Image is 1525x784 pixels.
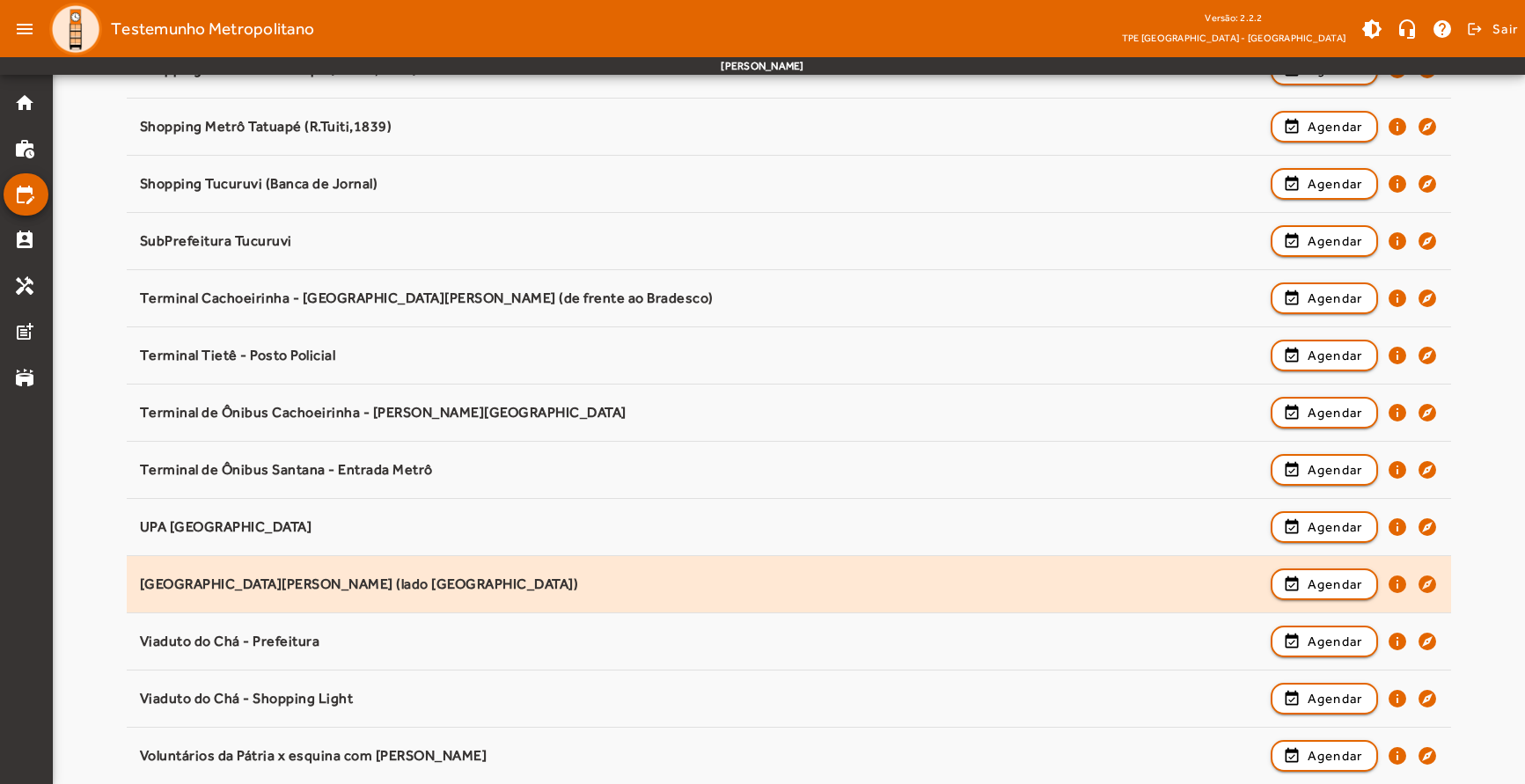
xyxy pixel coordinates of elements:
mat-icon: menu [7,11,42,47]
span: TPE [GEOGRAPHIC_DATA] - [GEOGRAPHIC_DATA] [1122,29,1345,47]
div: Terminal Cachoeirinha - [GEOGRAPHIC_DATA][PERSON_NAME] (de frente ao Bradesco) [140,289,1262,308]
button: Agendar [1271,168,1379,200]
mat-icon: home [14,92,35,114]
mat-icon: info [1387,574,1408,595]
span: Agendar [1308,288,1363,309]
span: Testemunho Metropolitano [111,15,314,43]
mat-icon: explore [1417,688,1438,709]
button: Agendar [1271,683,1379,714]
mat-icon: explore [1417,459,1438,480]
mat-icon: info [1387,688,1408,709]
mat-icon: info [1387,459,1408,480]
div: Terminal Tietê - Posto Policial [140,347,1262,365]
div: SubPrefeitura Tucuruvi [140,232,1262,251]
mat-icon: explore [1417,231,1438,252]
button: Agendar [1271,511,1379,543]
span: Agendar [1308,402,1363,423]
div: Viaduto do Chá - Prefeitura [140,633,1262,651]
span: Agendar [1308,116,1363,137]
mat-icon: explore [1417,574,1438,595]
mat-icon: post_add [14,321,35,342]
button: Agendar [1271,111,1379,143]
button: Sair [1464,16,1518,42]
span: Agendar [1308,231,1363,252]
mat-icon: info [1387,288,1408,309]
span: Agendar [1308,688,1363,709]
div: Shopping Metrô Tatuapé (R.Tuiti,1839) [140,118,1262,136]
mat-icon: info [1387,116,1408,137]
mat-icon: explore [1417,345,1438,366]
a: Testemunho Metropolitano [42,3,314,55]
span: Agendar [1308,631,1363,652]
button: Agendar [1271,454,1379,486]
button: Agendar [1271,626,1379,657]
div: Voluntários da Pátria x esquina com [PERSON_NAME] [140,747,1262,766]
div: [GEOGRAPHIC_DATA][PERSON_NAME] (lado [GEOGRAPHIC_DATA]) [140,575,1262,594]
mat-icon: perm_contact_calendar [14,230,35,251]
mat-icon: info [1387,517,1408,538]
div: UPA [GEOGRAPHIC_DATA] [140,518,1262,537]
mat-icon: info [1387,345,1408,366]
mat-icon: handyman [14,275,35,297]
mat-icon: work_history [14,138,35,159]
mat-icon: explore [1417,517,1438,538]
div: Versão: 2.2.2 [1122,7,1345,29]
button: Agendar [1271,340,1379,371]
mat-icon: explore [1417,288,1438,309]
button: Agendar [1271,282,1379,314]
span: Sair [1492,15,1518,43]
mat-icon: explore [1417,116,1438,137]
span: Agendar [1308,517,1363,538]
mat-icon: info [1387,231,1408,252]
span: Agendar [1308,745,1363,766]
span: Agendar [1308,345,1363,366]
div: Viaduto do Chá - Shopping Light [140,690,1262,708]
button: Agendar [1271,740,1379,772]
div: Terminal de Ônibus Santana - Entrada Metrô [140,461,1262,480]
mat-icon: edit_calendar [14,184,35,205]
mat-icon: stadium [14,367,35,388]
mat-icon: info [1387,402,1408,423]
mat-icon: explore [1417,745,1438,766]
span: Agendar [1308,459,1363,480]
div: Terminal de Ônibus Cachoeirinha - [PERSON_NAME][GEOGRAPHIC_DATA] [140,404,1262,422]
button: Agendar [1271,397,1379,429]
mat-icon: explore [1417,631,1438,652]
button: Agendar [1271,225,1379,257]
span: Agendar [1308,173,1363,194]
img: Logo TPE [49,3,102,55]
mat-icon: explore [1417,402,1438,423]
mat-icon: info [1387,745,1408,766]
span: Agendar [1308,574,1363,595]
mat-icon: info [1387,631,1408,652]
mat-icon: explore [1417,173,1438,194]
button: Agendar [1271,568,1379,600]
div: Shopping Tucuruvi (Banca de Jornal) [140,175,1262,194]
mat-icon: info [1387,173,1408,194]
